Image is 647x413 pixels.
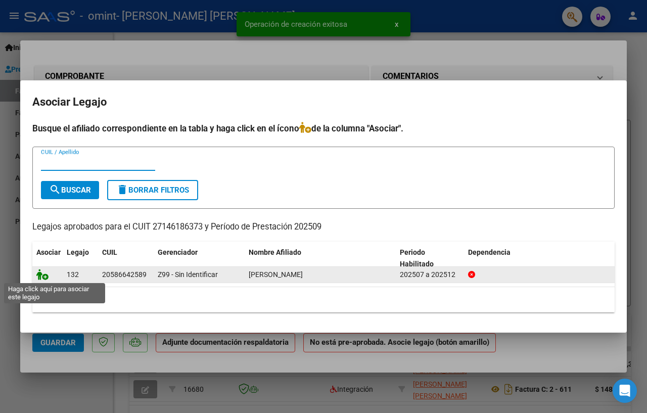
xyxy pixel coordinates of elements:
span: Buscar [49,186,91,195]
span: Legajo [67,248,89,256]
datatable-header-cell: Gerenciador [154,242,245,275]
span: Nombre Afiliado [249,248,301,256]
datatable-header-cell: Legajo [63,242,98,275]
span: Gerenciador [158,248,198,256]
span: 132 [67,270,79,279]
mat-icon: search [49,183,61,196]
span: Borrar Filtros [116,186,189,195]
div: 202507 a 202512 [400,269,460,281]
div: 20586642589 [102,269,147,281]
datatable-header-cell: Periodo Habilitado [396,242,464,275]
datatable-header-cell: CUIL [98,242,154,275]
div: Open Intercom Messenger [613,379,637,403]
span: Dependencia [468,248,511,256]
span: Asociar [36,248,61,256]
datatable-header-cell: Nombre Afiliado [245,242,396,275]
mat-icon: delete [116,183,128,196]
span: ORTIZ VALENTINO [249,270,303,279]
datatable-header-cell: Dependencia [464,242,615,275]
button: Buscar [41,181,99,199]
p: Legajos aprobados para el CUIT 27146186373 y Período de Prestación 202509 [32,221,615,234]
h2: Asociar Legajo [32,93,615,112]
div: 1 registros [32,287,615,312]
span: Periodo Habilitado [400,248,434,268]
datatable-header-cell: Asociar [32,242,63,275]
h4: Busque el afiliado correspondiente en la tabla y haga click en el ícono de la columna "Asociar". [32,122,615,135]
span: Z99 - Sin Identificar [158,270,218,279]
button: Borrar Filtros [107,180,198,200]
span: CUIL [102,248,117,256]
